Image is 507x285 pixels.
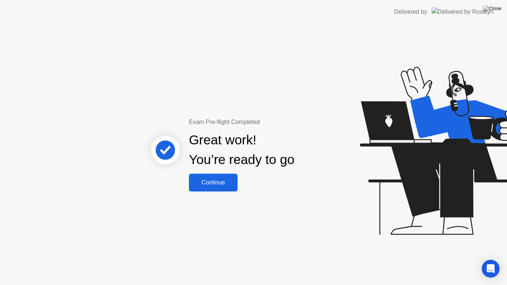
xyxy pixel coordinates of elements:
[189,130,294,170] div: Great work! You’re ready to go
[483,6,501,12] img: Close
[189,174,238,191] button: Continue
[394,7,427,16] div: Delivered by
[432,7,494,16] img: Delivered by Rosalyn
[189,118,342,127] div: Exam Pre-flight Completed
[191,179,235,186] div: Continue
[482,260,500,278] div: Open Intercom Messenger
